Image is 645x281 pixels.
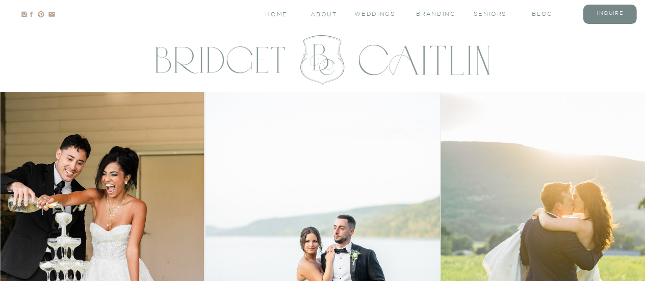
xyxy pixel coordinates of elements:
a: inquire [589,10,630,18]
a: seniors [474,10,514,18]
a: blog [532,10,573,18]
a: About [311,10,341,19]
a: branding [416,10,457,18]
a: Home [265,10,293,19]
a: Weddings [354,10,395,18]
